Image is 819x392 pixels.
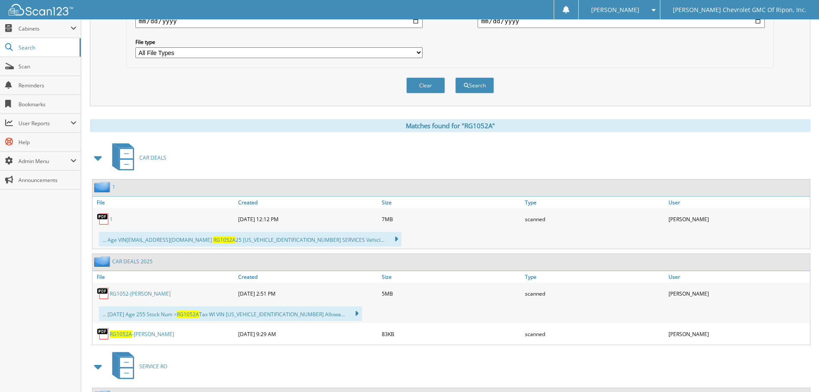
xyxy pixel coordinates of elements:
[666,285,810,302] div: [PERSON_NAME]
[523,271,666,283] a: Type
[18,157,71,165] span: Admin Menu
[94,182,112,192] img: folder2.png
[92,271,236,283] a: File
[380,210,523,228] div: 7MB
[666,271,810,283] a: User
[18,44,75,51] span: Search
[18,176,77,184] span: Announcements
[110,330,132,338] span: RG1052A
[99,232,402,247] div: ... Age VIN [EMAIL_ADDRESS][DOMAIN_NAME] 25 [US_VEHICLE_IDENTIFICATION_NUMBER] SERVICES Vehicl...
[478,14,765,28] input: end
[112,258,153,265] a: CAR DEALS 2025
[213,236,236,244] span: RG1052A
[236,210,380,228] div: [DATE] 12:12 PM
[18,63,77,70] span: Scan
[236,285,380,302] div: [DATE] 2:51 PM
[380,197,523,208] a: Size
[666,210,810,228] div: [PERSON_NAME]
[112,183,115,191] a: 1
[9,4,73,15] img: scan123-logo-white.svg
[18,82,77,89] span: Reminders
[776,351,819,392] iframe: Chat Widget
[110,216,113,223] a: 1
[523,285,666,302] div: scanned
[97,213,110,225] img: PDF.png
[380,285,523,302] div: 5MB
[523,210,666,228] div: scanned
[236,325,380,343] div: [DATE] 9:29 AM
[673,7,807,12] span: [PERSON_NAME] Chevrolet GMC Of Ripon, Inc.
[406,77,445,93] button: Clear
[139,154,166,161] span: CAR DEALS
[18,25,71,32] span: Cabinets
[97,287,110,300] img: PDF.png
[135,38,423,46] label: File type
[236,197,380,208] a: Created
[110,290,171,297] a: RG1052-[PERSON_NAME]
[18,139,77,146] span: Help
[135,14,423,28] input: start
[18,101,77,108] span: Bookmarks
[110,330,174,338] a: RG1052A-[PERSON_NAME]
[94,256,112,267] img: folder2.png
[92,197,236,208] a: File
[90,119,810,132] div: Matches found for "RG1052A"
[97,327,110,340] img: PDF.png
[666,325,810,343] div: [PERSON_NAME]
[666,197,810,208] a: User
[523,325,666,343] div: scanned
[236,271,380,283] a: Created
[107,141,166,175] a: CAR DEALS
[18,120,71,127] span: User Reports
[591,7,639,12] span: [PERSON_NAME]
[99,306,362,321] div: ... [DATE] Age 255 Stock Num = Tax WI VIN [US_VEHICLE_IDENTIFICATION_NUMBER] Allowa...
[107,349,167,383] a: SERVICE RO
[523,197,666,208] a: Type
[177,311,199,318] span: RG1052A
[139,363,167,370] span: SERVICE RO
[380,271,523,283] a: Size
[455,77,494,93] button: Search
[380,325,523,343] div: 83KB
